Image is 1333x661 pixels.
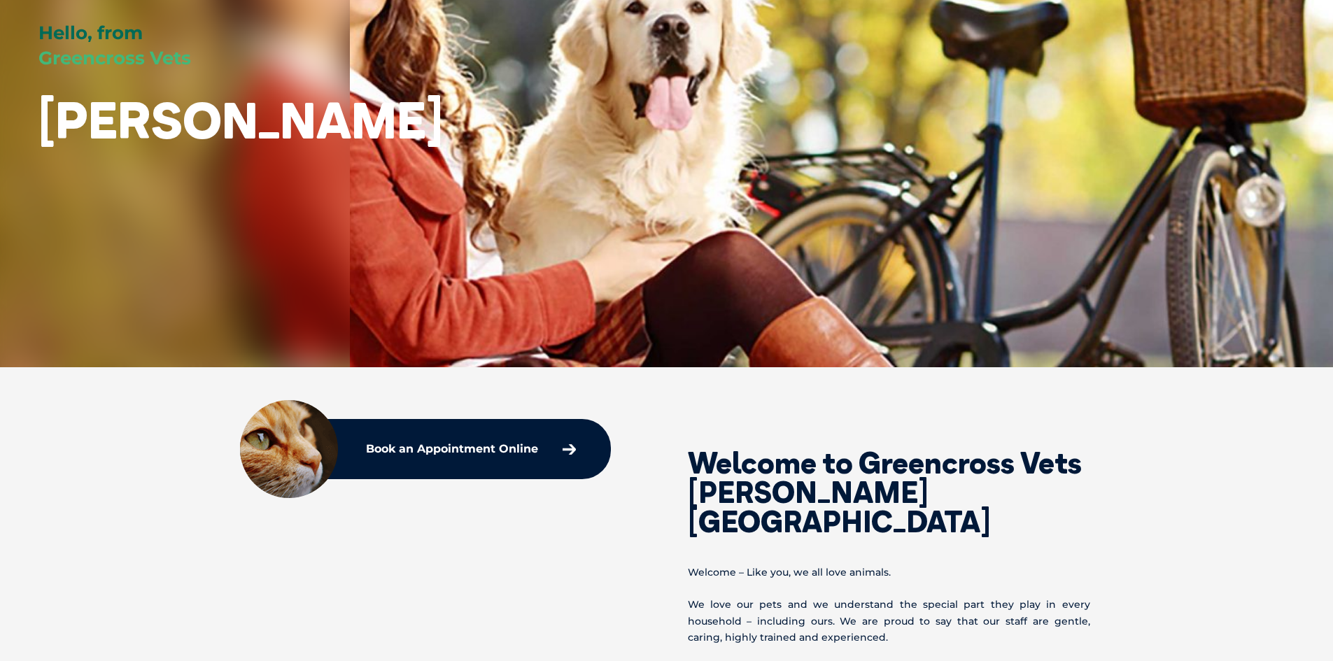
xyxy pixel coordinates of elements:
[38,22,143,44] span: Hello, from
[366,443,538,455] p: Book an Appointment Online
[38,92,443,148] h1: [PERSON_NAME]
[359,436,583,462] a: Book an Appointment Online
[38,47,191,69] span: Greencross Vets
[688,448,1090,536] h2: Welcome to Greencross Vets [PERSON_NAME][GEOGRAPHIC_DATA]
[688,564,1090,581] p: Welcome – Like you, we all love animals.
[688,597,1090,646] p: We love our pets and we understand the special part they play in every household – including ours...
